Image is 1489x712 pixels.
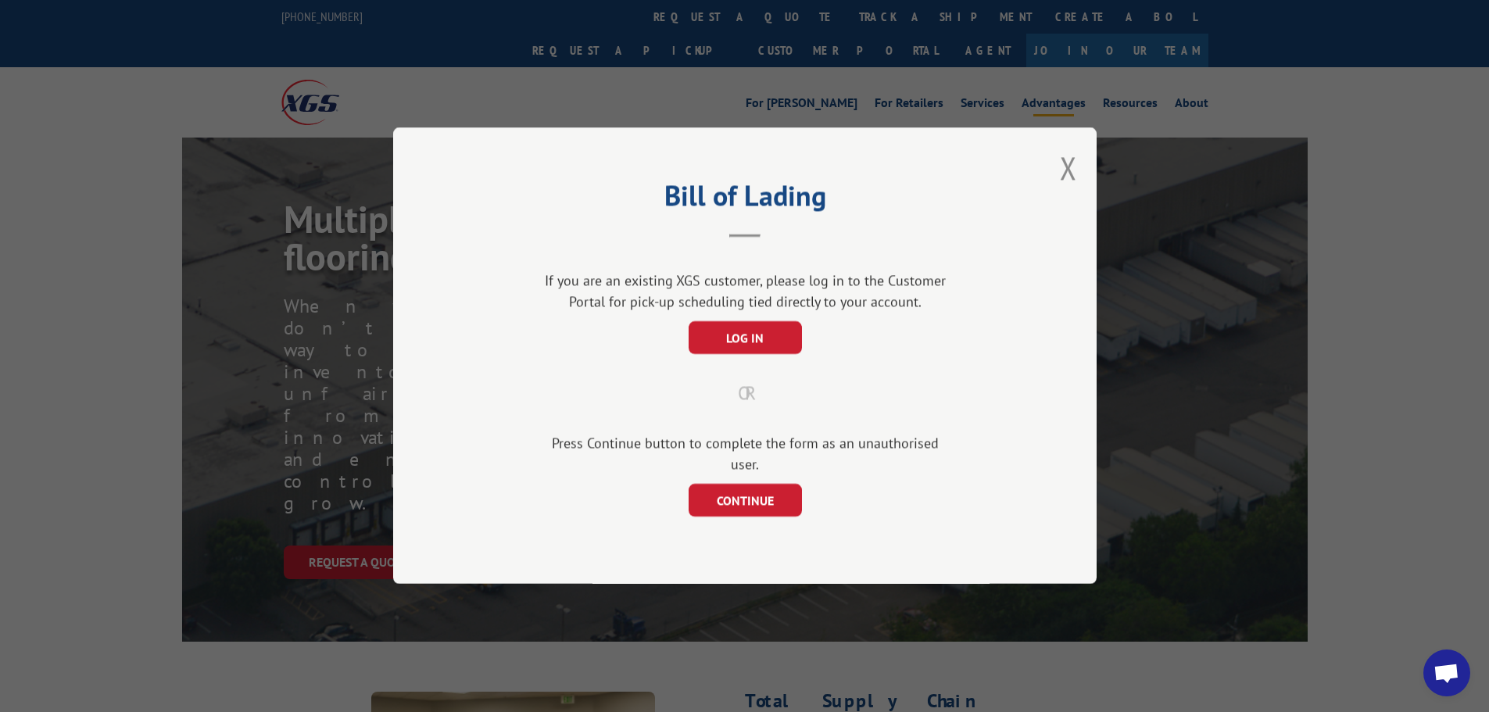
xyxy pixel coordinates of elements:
h2: Bill of Lading [471,184,1018,214]
a: LOG IN [688,332,801,346]
div: OR [471,380,1018,408]
button: LOG IN [688,322,801,355]
div: If you are an existing XGS customer, please log in to the Customer Portal for pick-up scheduling ... [538,270,952,313]
button: CONTINUE [688,485,801,517]
div: Open chat [1423,649,1470,696]
div: Press Continue button to complete the form as an unauthorised user. [538,433,952,475]
button: Close modal [1060,147,1077,188]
